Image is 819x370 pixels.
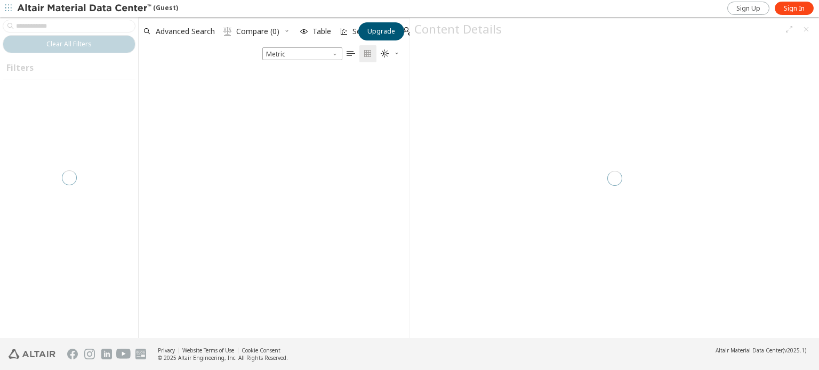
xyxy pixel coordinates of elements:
[376,45,404,62] button: Theme
[242,347,280,354] a: Cookie Consent
[182,347,234,354] a: Website Terms of Use
[17,3,153,14] img: Altair Material Data Center
[367,27,395,36] span: Upgrade
[381,50,389,58] i: 
[223,27,232,36] i: 
[312,28,331,35] span: Table
[352,28,395,35] span: Scatter Plot
[775,2,814,15] a: Sign In
[342,45,359,62] button: Table View
[9,349,55,359] img: Altair Engineering
[262,47,342,60] div: Unit System
[358,22,404,40] button: Upgrade
[359,45,376,62] button: Tile View
[17,3,178,14] div: (Guest)
[262,47,342,60] span: Metric
[716,347,783,354] span: Altair Material Data Center
[784,4,805,13] span: Sign In
[364,50,372,58] i: 
[156,28,215,35] span: Advanced Search
[727,2,769,15] a: Sign Up
[158,354,288,361] div: © 2025 Altair Engineering, Inc. All Rights Reserved.
[736,4,760,13] span: Sign Up
[347,50,355,58] i: 
[158,347,175,354] a: Privacy
[236,28,279,35] span: Compare (0)
[716,347,806,354] div: (v2025.1)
